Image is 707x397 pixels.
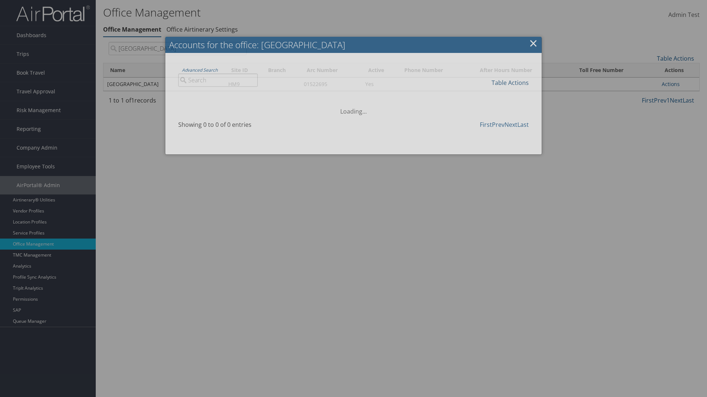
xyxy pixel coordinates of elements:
a: Last [517,121,529,129]
h2: Accounts for the office: [GEOGRAPHIC_DATA] [165,37,542,53]
input: Advanced Search [178,74,258,87]
a: First [480,121,492,129]
div: Loading... [173,98,534,116]
a: Table Actions [492,79,529,87]
a: Next [504,121,517,129]
a: Prev [492,121,504,129]
div: Showing 0 to 0 of 0 entries [178,120,258,133]
a: × [529,36,538,50]
a: Advanced Search [182,67,218,73]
